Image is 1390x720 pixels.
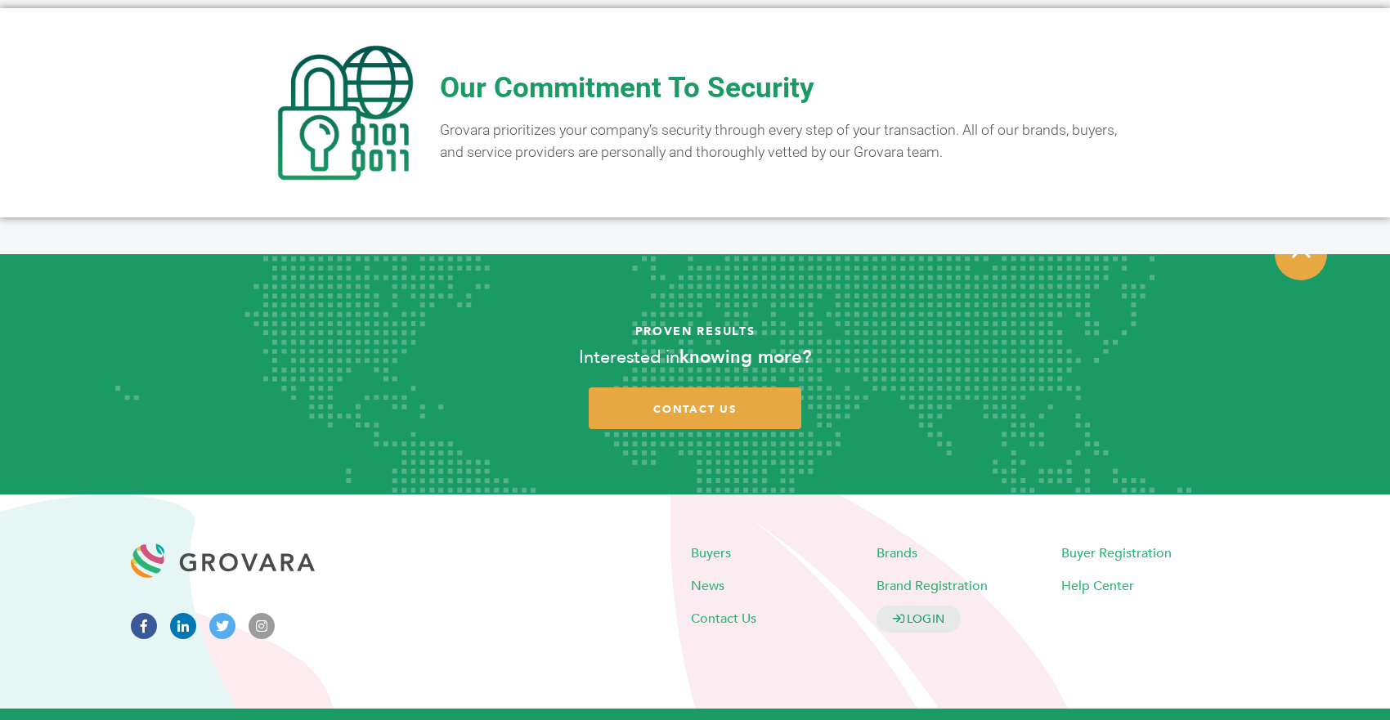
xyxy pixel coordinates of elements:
[440,71,814,105] span: Our Commitment To Security
[1061,544,1172,562] a: Buyer Registration
[589,387,801,429] a: contact us
[691,610,756,628] a: Contact Us
[440,122,1117,161] span: Grovara prioritizes your company’s security through every step of your transaction. All of our br...
[653,402,737,417] span: contact us
[1061,577,1134,595] a: Help Center
[579,345,679,369] span: Interested in
[877,606,962,633] a: LOGIN
[877,544,917,562] a: Brands
[691,577,724,595] a: News
[877,577,988,595] a: Brand Registration
[691,544,731,562] a: Buyers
